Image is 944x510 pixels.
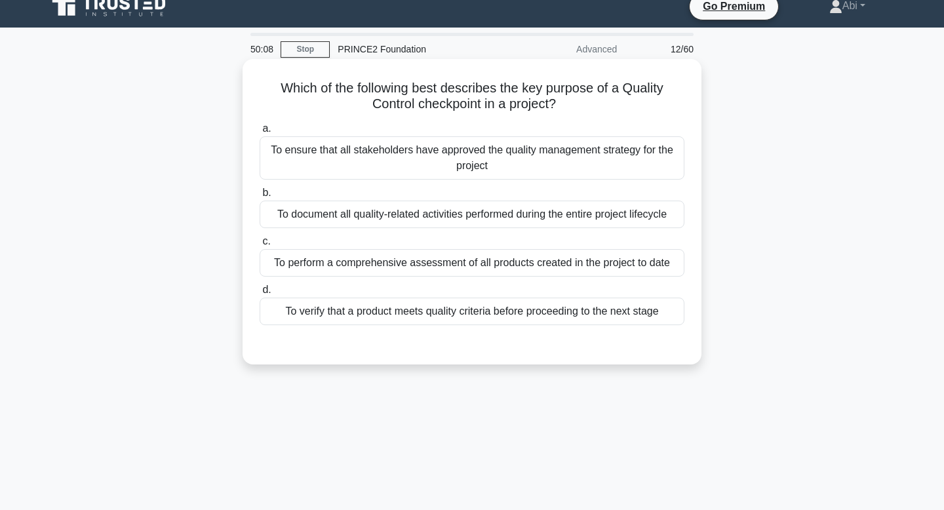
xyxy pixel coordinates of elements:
[260,298,684,325] div: To verify that a product meets quality criteria before proceeding to the next stage
[510,36,625,62] div: Advanced
[260,201,684,228] div: To document all quality-related activities performed during the entire project lifecycle
[262,187,271,198] span: b.
[260,249,684,277] div: To perform a comprehensive assessment of all products created in the project to date
[281,41,330,58] a: Stop
[625,36,701,62] div: 12/60
[262,284,271,295] span: d.
[260,136,684,180] div: To ensure that all stakeholders have approved the quality management strategy for the project
[262,235,270,246] span: c.
[262,123,271,134] span: a.
[243,36,281,62] div: 50:08
[330,36,510,62] div: PRINCE2 Foundation
[258,80,686,113] h5: Which of the following best describes the key purpose of a Quality Control checkpoint in a project?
